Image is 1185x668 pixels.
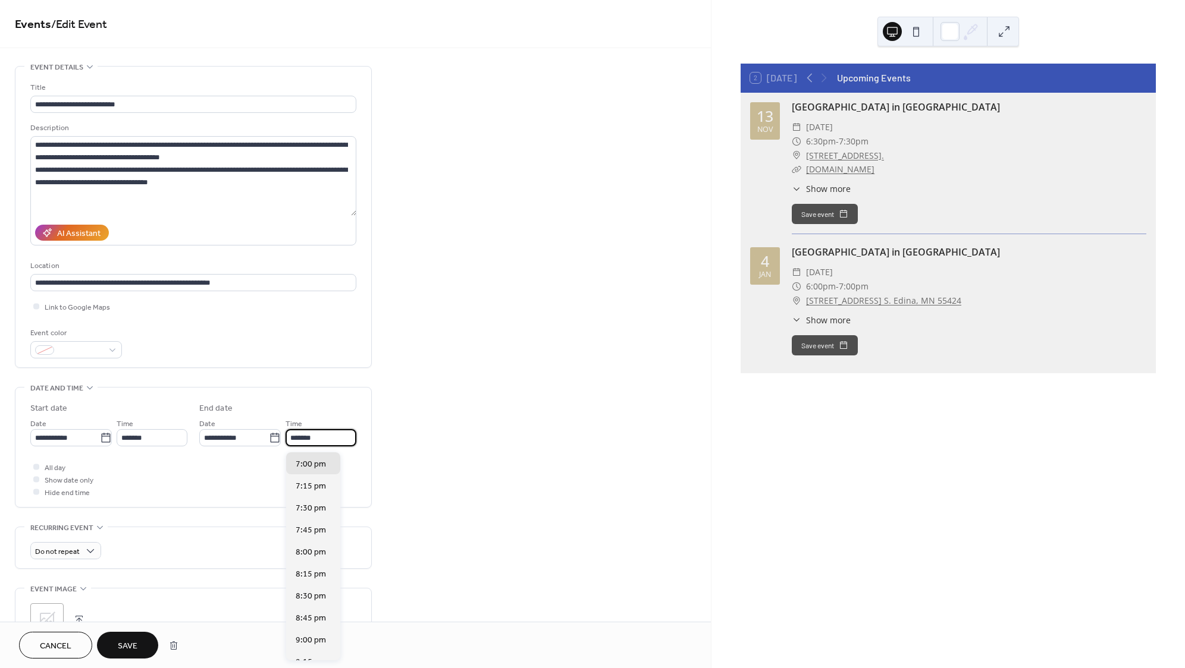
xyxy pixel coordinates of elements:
span: [DATE] [806,265,833,279]
button: ​Show more [792,314,851,326]
button: ​Show more [792,182,851,195]
span: Event image [30,583,77,595]
span: 8:00 pm [296,546,326,559]
div: [GEOGRAPHIC_DATA] in [GEOGRAPHIC_DATA] [792,245,1146,259]
div: ​ [792,182,801,195]
span: 9:00 pm [296,634,326,647]
div: 13 [757,109,773,124]
div: ​ [792,314,801,326]
div: Location [30,260,354,272]
span: Date and time [30,382,83,395]
span: 6:30pm [806,134,836,149]
span: 7:15 pm [296,480,326,493]
div: ​ [792,294,801,308]
a: [STREET_ADDRESS] S. Edina, MN 55424 [806,294,961,308]
span: Hide end time [45,487,90,499]
button: Save [97,632,158,658]
span: Show more [806,314,851,326]
a: Events [15,13,51,36]
div: ​ [792,149,801,163]
span: 7:00 pm [296,458,326,471]
span: Link to Google Maps [45,301,110,314]
div: Jan [759,271,771,279]
span: Save [118,640,137,653]
span: 8:15 pm [296,568,326,581]
div: ​ [792,265,801,279]
span: Show date only [45,474,93,487]
span: / Edit Event [51,13,107,36]
span: 8:45 pm [296,612,326,625]
div: Description [30,122,354,134]
div: Start date [30,402,67,415]
span: All day [45,462,65,474]
span: Recurring event [30,522,93,534]
span: Date [199,418,215,430]
span: Cancel [40,640,71,653]
span: 6:00pm [806,279,836,294]
span: Date [30,418,46,430]
button: Save event [792,204,858,224]
div: ​ [792,279,801,294]
div: ​ [792,162,801,177]
button: Cancel [19,632,92,658]
span: 7:45 pm [296,524,326,537]
div: ; [30,603,64,637]
button: AI Assistant [35,225,109,241]
span: Event details [30,61,83,74]
button: Save event [792,335,858,355]
span: Do not repeat [35,545,80,559]
span: 7:30 pm [296,502,326,515]
div: End date [199,402,233,415]
span: 8:30 pm [296,590,326,603]
div: ​ [792,134,801,149]
span: - [836,134,839,149]
a: [STREET_ADDRESS]. [806,149,884,163]
a: [GEOGRAPHIC_DATA] in [GEOGRAPHIC_DATA] [792,100,1000,114]
span: Time [117,418,133,430]
span: Time [286,418,302,430]
div: Nov [757,126,773,134]
div: Upcoming Events [837,71,911,85]
div: AI Assistant [57,228,101,240]
div: 4 [761,254,769,269]
span: - [836,279,839,294]
span: 7:30pm [839,134,869,149]
span: 7:00pm [839,279,869,294]
div: Title [30,81,354,94]
div: Event color [30,327,120,339]
a: [DOMAIN_NAME] [806,163,874,175]
span: Show more [806,182,851,195]
div: ​ [792,120,801,134]
span: [DATE] [806,120,833,134]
